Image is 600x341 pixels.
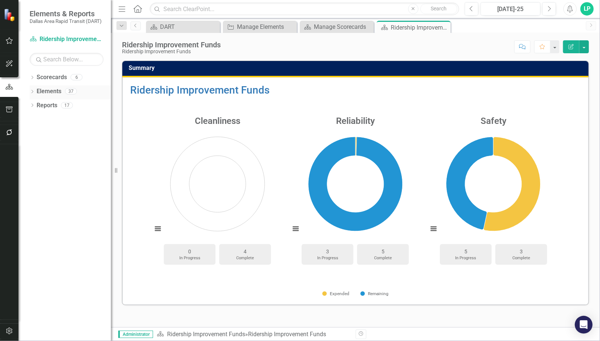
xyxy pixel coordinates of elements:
[481,2,540,16] button: [DATE]-25
[160,22,218,31] div: DART
[431,6,447,11] span: Search
[391,23,449,32] div: Ridership Improvement Funds
[37,87,61,96] a: Elements
[148,22,218,31] a: DART
[167,331,245,338] a: Ridership Improvement Funds
[122,41,221,49] div: Ridership Improvement Funds
[305,255,350,261] div: In Progress
[149,129,287,240] svg: Interactive chart
[287,129,424,240] svg: Interactive chart
[30,53,104,66] input: Search Below...
[223,248,267,255] div: 4
[287,129,424,240] div: Chart. Highcharts interactive chart.
[444,255,488,261] div: In Progress
[308,137,403,231] path: Remaining, 788,337.
[305,248,350,255] div: 3
[499,248,543,255] div: 3
[322,291,349,297] div: Expended
[167,255,212,261] div: In Progress
[291,224,301,234] button: View chart menu, Chart
[122,49,221,54] div: Ridership Improvement Funds
[223,255,267,261] div: Complete
[118,331,153,338] span: Administrator
[153,224,163,234] button: View chart menu, Chart
[71,74,82,81] div: 6
[314,22,372,31] div: Manage Scorecards
[420,4,457,14] button: Search
[150,3,459,16] input: Search ClearPoint...
[355,137,357,156] path: Expended, 3,463.
[446,137,493,230] path: Remaining, 17,624,811.32.
[499,255,543,261] div: Complete
[424,116,562,126] h3: Safety
[225,22,295,31] a: Manage Elements
[149,116,287,126] h3: Cleanliness
[237,22,295,31] div: Manage Elements
[129,65,585,71] h3: Summary
[361,248,405,255] div: 5
[580,2,594,16] button: LP
[65,88,77,95] div: 37
[167,248,212,255] div: 0
[287,116,424,126] h3: Reliability
[149,129,287,240] div: Chart. Highcharts interactive chart.
[30,9,102,18] span: Elements & Reports
[157,330,350,339] div: »
[484,137,541,231] path: Expended, 20,193,729.68.
[483,5,538,14] div: [DATE]-25
[361,255,405,261] div: Complete
[61,102,73,108] div: 17
[575,316,593,334] div: Open Intercom Messenger
[424,129,562,240] svg: Interactive chart
[360,291,389,297] div: Remaining
[4,8,17,21] img: ClearPoint Strategy
[428,224,439,234] button: View chart menu, Chart
[302,22,372,31] a: Manage Scorecards
[424,129,562,240] div: Chart. Highcharts interactive chart.
[37,101,57,110] a: Reports
[30,35,104,44] a: Ridership Improvement Funds
[30,18,102,24] small: Dallas Area Rapid Transit (DART)
[37,73,67,82] a: Scorecards
[444,248,488,255] div: 5
[248,331,326,338] div: Ridership Improvement Funds
[130,84,270,96] a: Ridership Improvement Funds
